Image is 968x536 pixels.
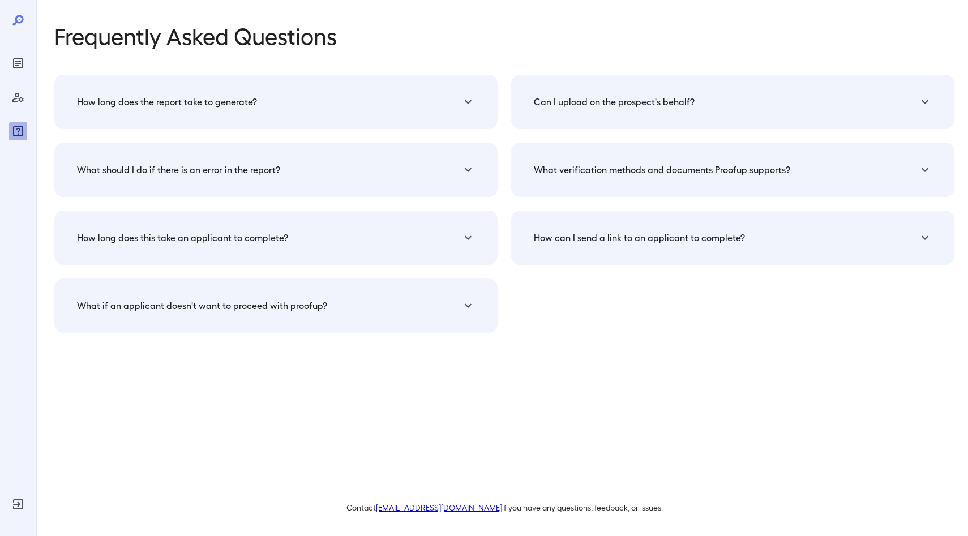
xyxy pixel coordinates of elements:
[68,224,484,251] div: How long does this take an applicant to complete?
[77,163,280,177] h5: What should I do if there is an error in the report?
[9,88,27,106] div: Manage Users
[525,88,941,115] div: Can I upload on the prospect's behalf?
[9,54,27,72] div: Reports
[525,156,941,183] div: What verification methods and documents Proofup supports?
[77,95,257,109] h5: How long does the report take to generate?
[376,503,502,512] a: [EMAIL_ADDRESS][DOMAIN_NAME]
[534,95,695,109] h5: Can I upload on the prospect's behalf?
[9,122,27,140] div: FAQ
[54,502,954,513] p: Contact if you have any questions, feedback, or issues.
[68,156,484,183] div: What should I do if there is an error in the report?
[68,292,484,319] div: What if an applicant doesn't want to proceed with proofup?
[77,299,327,312] h5: What if an applicant doesn't want to proceed with proofup?
[534,163,790,177] h5: What verification methods and documents Proofup supports?
[77,231,288,245] h5: How long does this take an applicant to complete?
[525,224,941,251] div: How can I send a link to an applicant to complete?
[9,495,27,513] div: Log Out
[68,88,484,115] div: How long does the report take to generate?
[54,23,954,48] p: Frequently Asked Questions
[534,231,745,245] h5: How can I send a link to an applicant to complete?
